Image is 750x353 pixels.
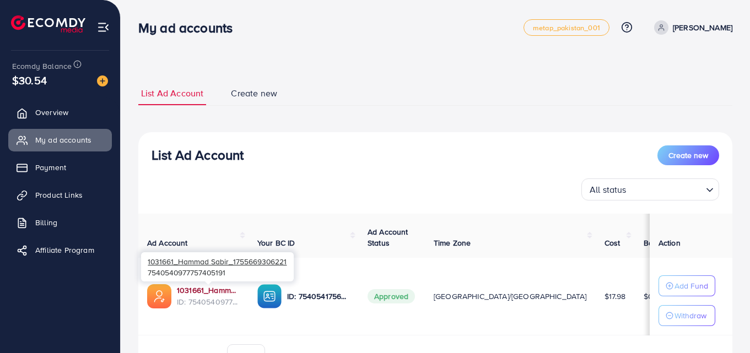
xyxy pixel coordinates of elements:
[8,184,112,206] a: Product Links
[650,20,732,35] a: [PERSON_NAME]
[257,237,295,248] span: Your BC ID
[659,275,715,296] button: Add Fund
[8,239,112,261] a: Affiliate Program
[524,19,609,36] a: metap_pakistan_001
[141,252,294,281] div: 7540540977757405191
[587,182,629,198] span: All status
[659,305,715,326] button: Withdraw
[673,21,732,34] p: [PERSON_NAME]
[11,15,85,32] img: logo
[141,87,203,100] span: List Ad Account
[657,145,719,165] button: Create new
[147,237,188,248] span: Ad Account
[148,256,287,267] span: 1031661_Hammad Sabir_1755669306221
[138,20,241,36] h3: My ad accounts
[152,147,244,163] h3: List Ad Account
[35,162,66,173] span: Payment
[231,87,277,100] span: Create new
[675,309,706,322] p: Withdraw
[35,217,57,228] span: Billing
[581,178,719,200] div: Search for option
[434,237,471,248] span: Time Zone
[97,21,110,34] img: menu
[177,296,240,307] span: ID: 7540540977757405191
[8,129,112,151] a: My ad accounts
[8,156,112,178] a: Payment
[287,290,350,303] p: ID: 7540541756979544081
[257,284,282,308] img: ic-ba-acc.ded83a64.svg
[97,75,108,86] img: image
[659,237,681,248] span: Action
[368,226,408,248] span: Ad Account Status
[147,284,171,308] img: ic-ads-acc.e4c84228.svg
[12,72,47,88] span: $30.54
[12,61,72,72] span: Ecomdy Balance
[368,289,415,303] span: Approved
[434,291,587,302] span: [GEOGRAPHIC_DATA]/[GEOGRAPHIC_DATA]
[668,150,708,161] span: Create new
[35,189,83,200] span: Product Links
[533,24,600,31] span: metap_pakistan_001
[675,279,708,292] p: Add Fund
[177,285,240,296] a: 1031661_Hammad Sabir_1755669306221
[605,291,626,302] span: $17.98
[35,245,94,256] span: Affiliate Program
[605,237,620,248] span: Cost
[35,107,68,118] span: Overview
[8,101,112,123] a: Overview
[8,211,112,233] a: Billing
[703,303,742,345] iframe: Chat
[35,134,91,145] span: My ad accounts
[630,180,702,198] input: Search for option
